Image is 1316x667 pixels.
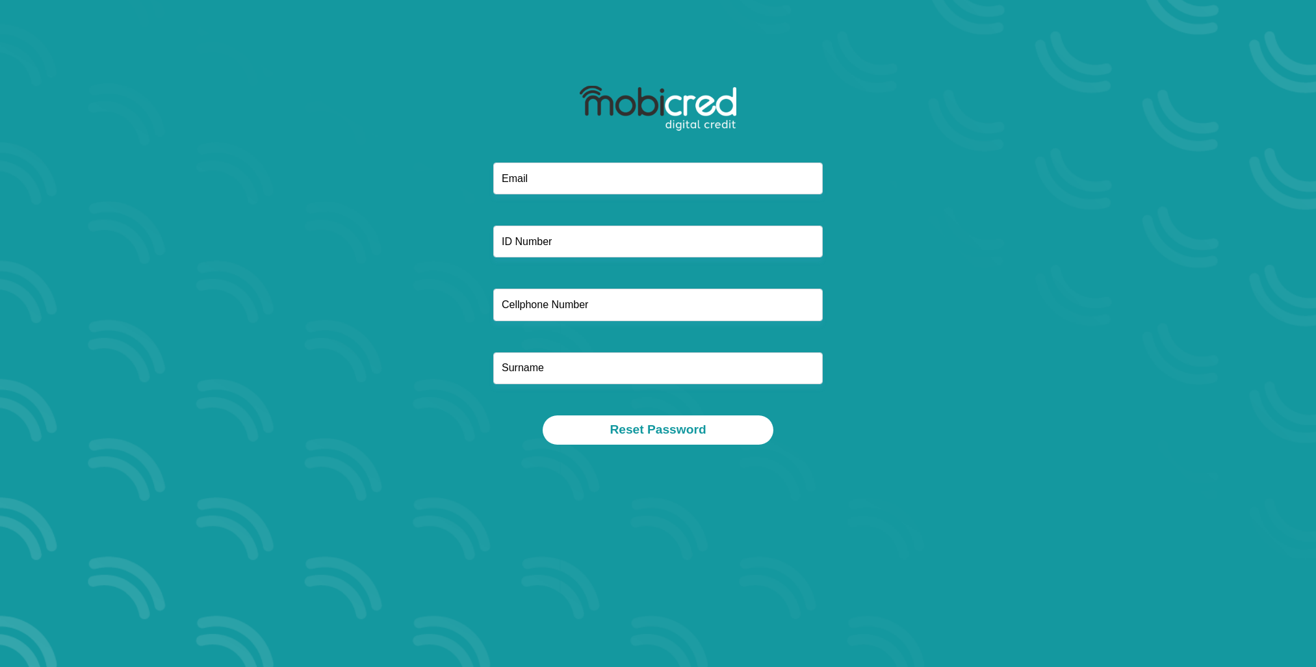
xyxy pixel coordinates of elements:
input: Email [493,163,823,194]
input: Cellphone Number [493,289,823,320]
img: mobicred logo [580,86,736,131]
input: Surname [493,352,823,384]
button: Reset Password [543,415,773,445]
input: ID Number [493,226,823,257]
